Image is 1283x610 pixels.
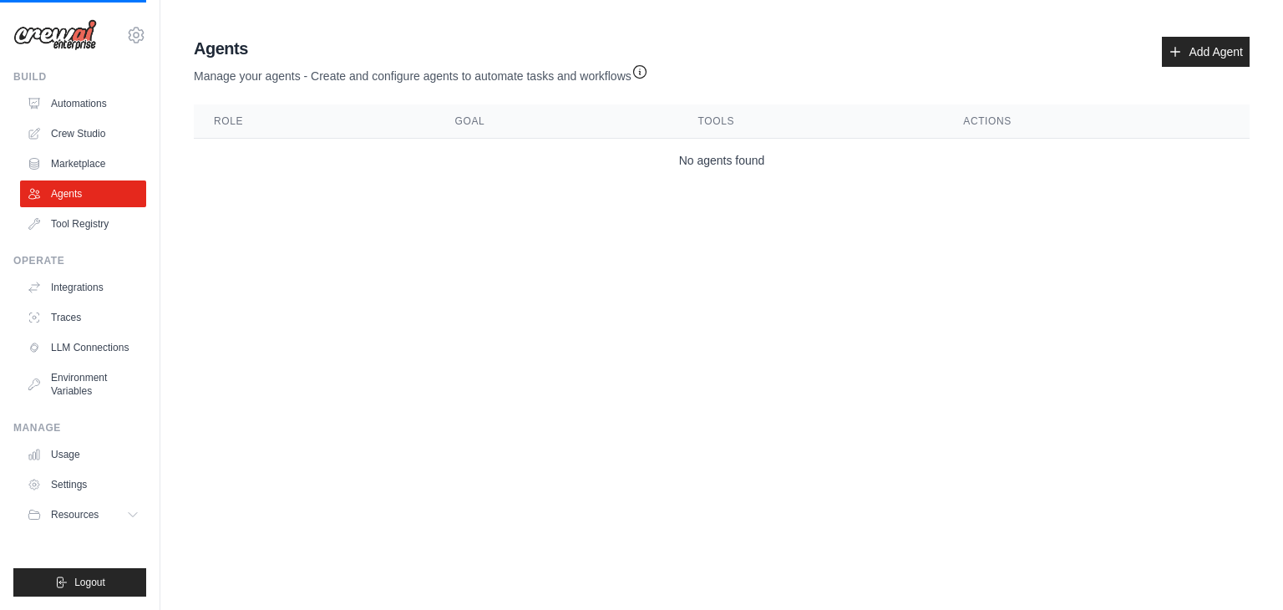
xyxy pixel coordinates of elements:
a: Marketplace [20,150,146,177]
button: Logout [13,568,146,597]
div: Manage [13,421,146,435]
th: Tools [678,104,944,139]
a: Crew Studio [20,120,146,147]
h2: Agents [194,37,648,60]
a: Environment Variables [20,364,146,404]
a: Settings [20,471,146,498]
a: Tool Registry [20,211,146,237]
td: No agents found [194,139,1250,183]
a: Usage [20,441,146,468]
div: Operate [13,254,146,267]
a: Traces [20,304,146,331]
button: Resources [20,501,146,528]
th: Goal [435,104,678,139]
a: Integrations [20,274,146,301]
span: Resources [51,508,99,521]
th: Role [194,104,435,139]
a: Add Agent [1162,37,1250,67]
img: Logo [13,19,97,51]
a: Automations [20,90,146,117]
p: Manage your agents - Create and configure agents to automate tasks and workflows [194,60,648,84]
a: LLM Connections [20,334,146,361]
div: Build [13,70,146,84]
th: Actions [943,104,1250,139]
span: Logout [74,576,105,589]
a: Agents [20,180,146,207]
